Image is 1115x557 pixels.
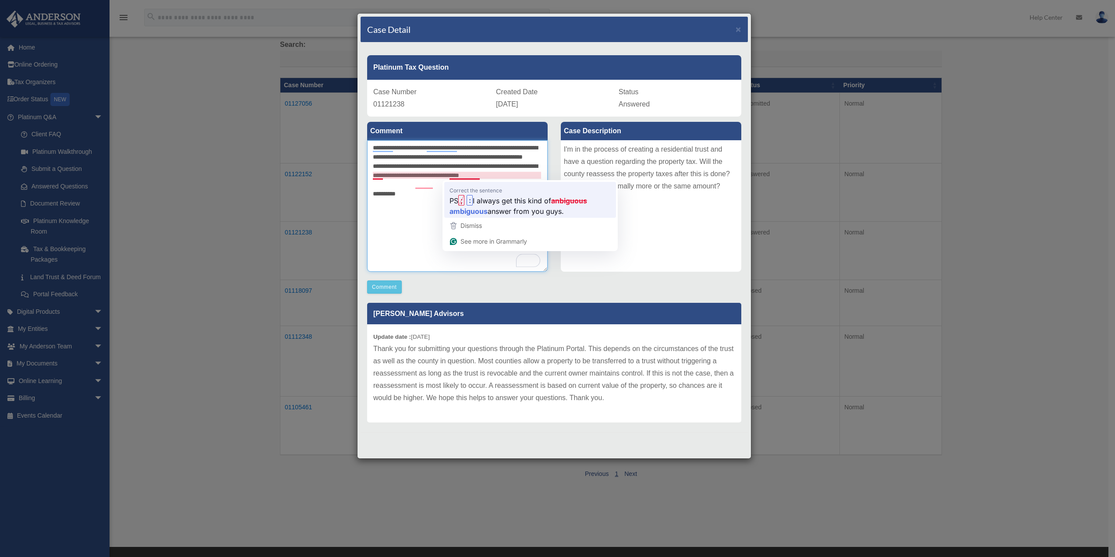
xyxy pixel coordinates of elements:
span: 01121238 [373,100,404,108]
span: × [736,24,741,34]
p: Thank you for submitting your questions through the Platinum Portal. This depends on the circumst... [373,343,735,404]
div: Platinum Tax Question [367,55,741,80]
h4: Case Detail [367,23,411,35]
small: [DATE] [373,333,430,340]
label: Case Description [561,122,741,140]
span: Case Number [373,88,417,96]
span: Status [619,88,638,96]
textarea: To enrich screen reader interactions, please activate Accessibility in Grammarly extension settings [367,140,548,272]
span: Answered [619,100,650,108]
span: Created Date [496,88,538,96]
div: I'm in the process of creating a residential trust and have a question regarding the property tax... [561,140,741,272]
p: [PERSON_NAME] Advisors [367,303,741,324]
button: Comment [367,280,402,294]
span: [DATE] [496,100,518,108]
button: Close [736,25,741,34]
label: Comment [367,122,548,140]
b: Update date : [373,333,411,340]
